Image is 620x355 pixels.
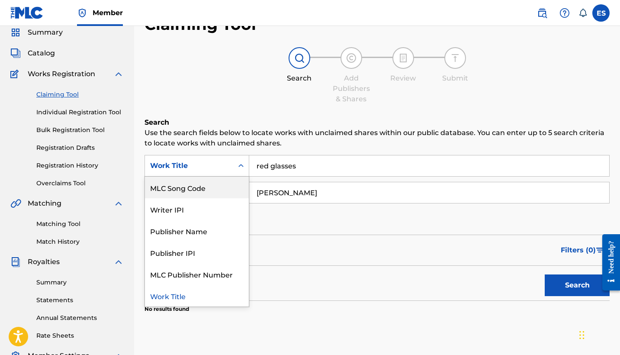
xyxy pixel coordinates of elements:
img: Top Rightsholder [77,8,87,18]
img: Matching [10,198,21,209]
form: Search Form [145,155,610,300]
img: step indicator icon for Add Publishers & Shares [346,53,357,63]
img: Catalog [10,48,21,58]
span: Filters ( 0 ) [561,245,596,255]
a: Match History [36,237,124,246]
p: Use the search fields below to locate works with unclaimed shares within our public database. You... [145,128,610,148]
a: Summary [36,278,124,287]
div: Publisher Name [145,220,249,242]
div: Search [278,73,321,84]
span: Catalog [28,48,55,58]
span: Royalties [28,257,60,267]
a: Registration History [36,161,124,170]
div: Help [556,4,573,22]
img: help [559,8,570,18]
a: Claiming Tool [36,90,124,99]
iframe: Chat Widget [577,313,620,355]
a: Rate Sheets [36,331,124,340]
a: Registration Drafts [36,143,124,152]
a: CatalogCatalog [10,48,55,58]
div: User Menu [592,4,610,22]
div: Work Title [150,161,228,171]
div: Review [382,73,425,84]
a: Matching Tool [36,219,124,229]
img: Summary [10,27,21,38]
img: expand [113,257,124,267]
div: Drag [579,322,585,348]
span: Member [93,8,123,18]
img: MLC Logo [10,6,44,19]
span: Summary [28,27,63,38]
a: Overclaims Tool [36,179,124,188]
span: Works Registration [28,69,95,79]
a: Individual Registration Tool [36,108,124,117]
button: Filters (0) [556,239,610,261]
h6: Search [145,117,610,128]
img: step indicator icon for Review [398,53,408,63]
iframe: Resource Center [596,227,620,298]
span: Matching [28,198,61,209]
div: Publisher IPI [145,242,249,263]
a: Annual Statements [36,313,124,323]
a: SummarySummary [10,27,63,38]
div: Submit [434,73,477,84]
div: Add Publishers & Shares [330,73,373,104]
img: step indicator icon for Submit [450,53,460,63]
p: No results found [145,305,189,313]
a: Statements [36,296,124,305]
img: Royalties [10,257,21,267]
div: MLC Publisher Number [145,263,249,285]
div: Writer IPI [145,198,249,220]
img: expand [113,69,124,79]
img: step indicator icon for Search [294,53,305,63]
a: Public Search [533,4,551,22]
div: Notifications [578,9,587,17]
div: Work Title [145,285,249,307]
img: Works Registration [10,69,22,79]
img: expand [113,198,124,209]
a: Bulk Registration Tool [36,126,124,135]
button: Search [545,274,610,296]
div: MLC Song Code [145,177,249,198]
img: search [537,8,547,18]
